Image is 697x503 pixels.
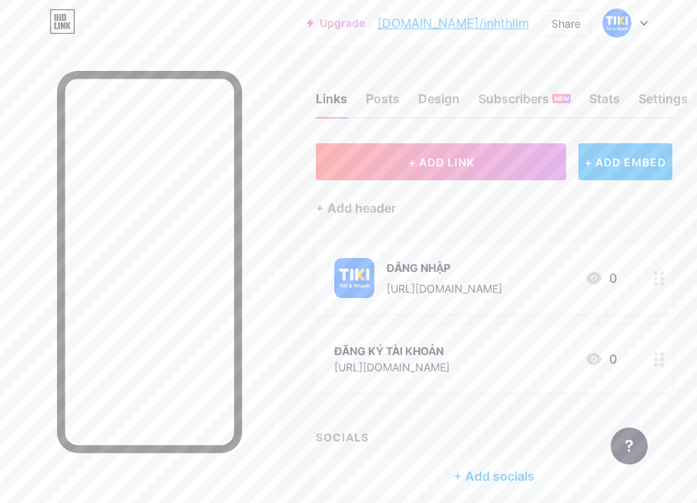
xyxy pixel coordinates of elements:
[377,14,529,32] a: [DOMAIN_NAME]/inhthlim
[316,143,566,180] button: + ADD LINK
[316,429,672,445] div: SOCIALS
[585,269,617,287] div: 0
[316,89,347,117] div: Links
[387,280,502,297] div: [URL][DOMAIN_NAME]
[585,350,617,368] div: 0
[316,199,396,217] div: + Add header
[589,89,620,117] div: Stats
[638,89,688,117] div: Settings
[555,94,569,103] span: NEW
[602,8,632,38] img: Đinh Thị Liêm
[334,359,450,375] div: [URL][DOMAIN_NAME]
[408,156,474,169] span: + ADD LINK
[551,15,581,32] div: Share
[418,89,460,117] div: Design
[334,258,374,298] img: ĐĂNG NHẬP
[307,17,365,29] a: Upgrade
[387,260,502,276] div: ĐĂNG NHẬP
[578,143,672,180] div: + ADD EMBED
[366,89,400,117] div: Posts
[478,89,571,117] div: Subscribers
[334,343,450,359] div: ĐĂNG KÝ TÀI KHOẢN
[316,458,672,495] div: + Add socials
